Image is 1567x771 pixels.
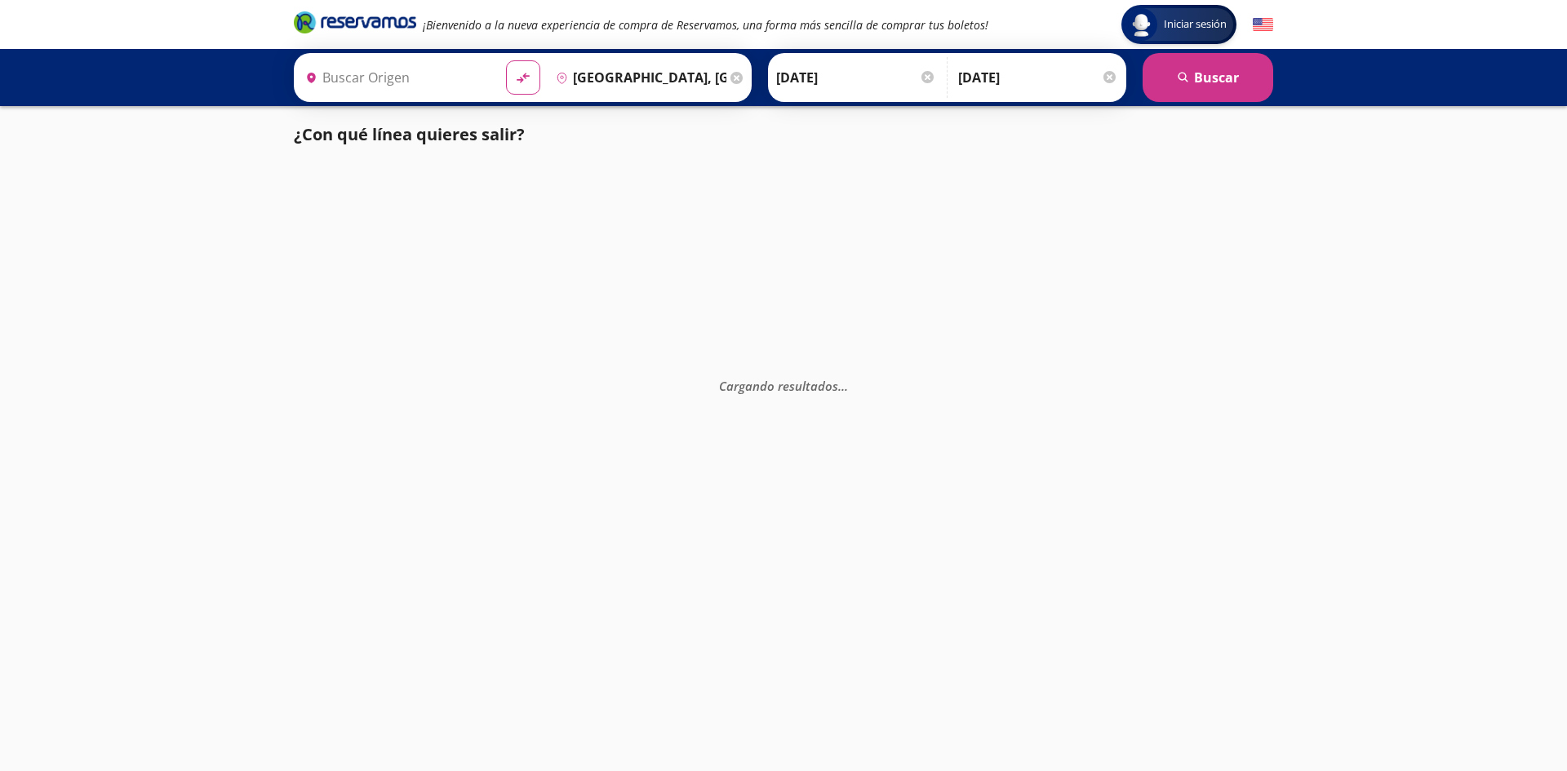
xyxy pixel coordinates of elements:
em: Cargando resultados [719,377,848,393]
input: Elegir Fecha [776,57,936,98]
span: . [841,377,845,393]
input: Buscar Origen [299,57,493,98]
input: Buscar Destino [549,57,727,98]
span: . [838,377,841,393]
button: Buscar [1143,53,1273,102]
i: Brand Logo [294,10,416,34]
p: ¿Con qué línea quieres salir? [294,122,525,147]
em: ¡Bienvenido a la nueva experiencia de compra de Reservamos, una forma más sencilla de comprar tus... [423,17,988,33]
a: Brand Logo [294,10,416,39]
button: English [1253,15,1273,35]
span: . [845,377,848,393]
span: Iniciar sesión [1157,16,1233,33]
input: Opcional [958,57,1118,98]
